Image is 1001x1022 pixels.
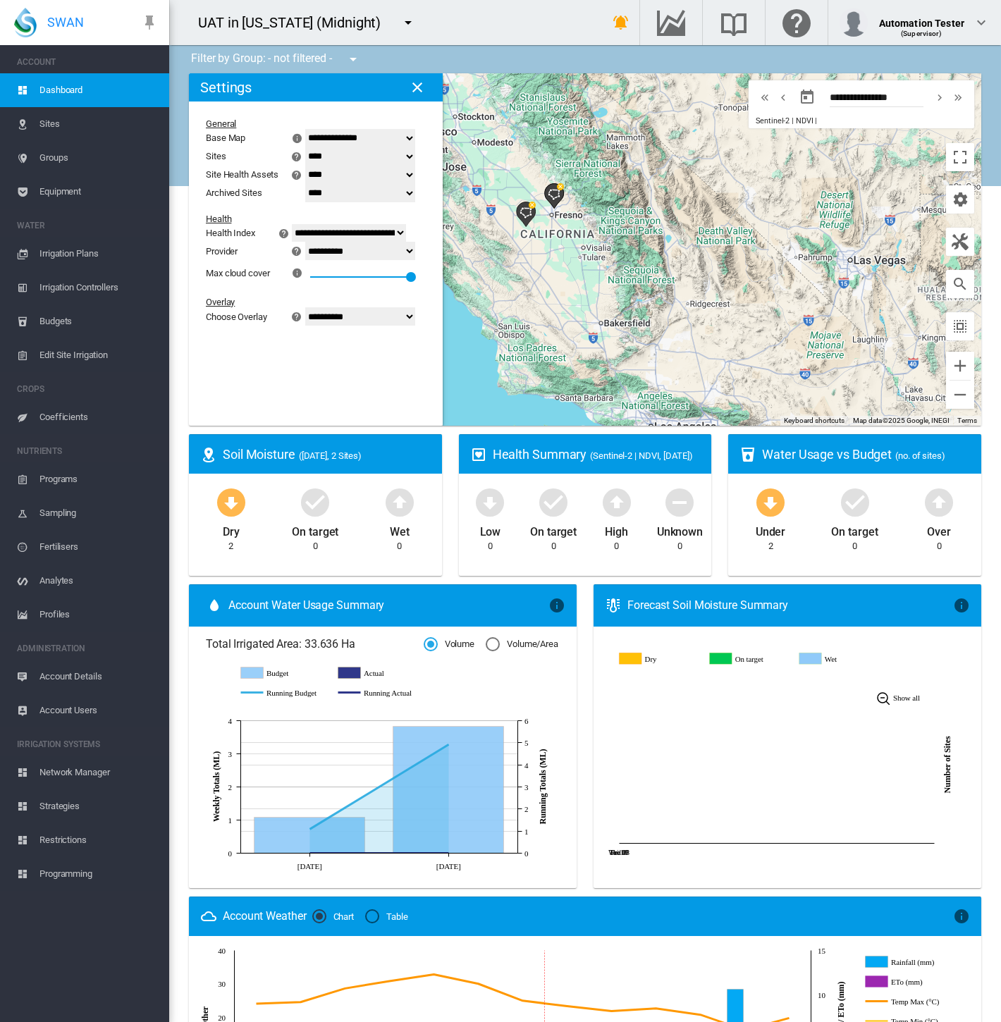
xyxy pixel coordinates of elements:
[289,166,306,183] md-icon: icon-help-circle
[297,862,322,870] tspan: [DATE]
[393,726,503,853] g: Budget Oct 9 3.83
[297,999,303,1004] circle: Temp Max (°C) Oct 04, 2025 24.5
[784,416,845,426] button: Keyboard shortcuts
[739,446,756,463] md-icon: icon-cup-water
[793,83,821,111] button: md-calendar
[345,51,362,68] md-icon: icon-menu-down
[446,741,451,747] circle: Running Budget Oct 9 4.92
[39,400,158,434] span: Coefficients
[298,485,332,519] md-icon: icon-checkbox-marked-circle
[39,530,158,564] span: Fertilisers
[39,175,158,209] span: Equipment
[206,297,408,307] div: Overlay
[932,89,947,106] md-icon: icon-chevron-right
[17,378,158,400] span: CROPS
[697,1011,703,1017] circle: Temp Max (°C) Oct 13, 2025 20.7
[211,751,221,822] tspan: Weekly Totals (ML)
[754,485,787,519] md-icon: icon-arrow-down-bold-circle
[953,597,970,614] md-icon: icon-information
[39,73,158,107] span: Dashboard
[473,485,507,519] md-icon: icon-arrow-down-bold-circle
[756,519,786,540] div: Under
[223,445,431,463] div: Soil Moisture
[470,446,487,463] md-icon: icon-heart-box-outline
[290,264,307,281] md-icon: icon-information
[424,638,474,651] md-radio-button: Volume
[39,338,158,372] span: Edit Site Irrigation
[14,8,37,37] img: SWAN-Landscape-Logo-Colour-drop.png
[290,130,307,147] md-icon: icon-information
[276,225,293,242] md-icon: icon-help-circle
[493,445,701,463] div: Health Summary
[538,749,548,824] tspan: Running Totals (ML)
[431,971,436,977] circle: Temp Max (°C) Oct 07, 2025 32.8
[865,956,959,968] g: Rainfall (mm)
[551,540,556,553] div: 0
[47,13,84,31] span: SWAN
[383,485,417,519] md-icon: icon-arrow-up-bold-circle
[288,308,307,325] button: icon-help-circle
[228,849,233,858] tspan: 0
[206,312,267,322] div: Choose Overlay
[254,817,364,853] g: Budget Oct 2 1.09
[768,540,773,553] div: 2
[274,225,294,242] button: icon-help-circle
[436,862,461,870] tspan: [DATE]
[206,169,278,180] div: Site Health Assets
[946,185,974,214] button: icon-cog
[627,598,953,613] div: Forecast Soil Moisture Summary
[607,8,635,37] button: icon-bell-ring
[516,202,536,227] div: Blue Field (7.02 Ha)
[853,417,949,424] span: Map data ©2025 Google, INEGI
[288,242,307,259] button: icon-help-circle
[893,694,920,702] tspan: Show all
[292,519,338,540] div: On target
[200,446,217,463] md-icon: icon-map-marker-radius
[206,133,245,143] div: Base Map
[299,450,362,461] span: ([DATE], 2 Sites)
[288,166,307,183] button: icon-help-circle
[840,8,868,37] img: profile.jpg
[931,89,949,106] button: icon-chevron-right
[653,1005,658,1011] circle: Temp Max (°C) Oct 12, 2025 22.6
[536,485,570,519] md-icon: icon-checkbox-marked-circle
[818,990,825,999] tspan: 10
[39,756,158,789] span: Network Manager
[614,540,619,553] div: 0
[524,783,529,792] tspan: 3
[39,789,158,823] span: Strategies
[786,1015,792,1021] circle: Temp Max (°C) Oct 15, 2025 19.7
[400,14,417,31] md-icon: icon-menu-down
[17,51,158,73] span: ACCOUNT
[609,849,629,856] tspan: Thu 09
[946,352,974,380] button: Zoom in
[865,995,959,1008] g: Temp Max (°C)
[757,89,773,106] md-icon: icon-chevron-double-left
[608,1008,614,1014] circle: Temp Max (°C) Oct 11, 2025 21.8
[200,79,252,96] h2: Settings
[973,14,990,31] md-icon: icon-chevron-down
[524,849,529,858] tspan: 0
[865,975,959,988] g: ETo (mm)
[214,485,248,519] md-icon: icon-arrow-down-bold-circle
[206,118,408,129] div: General
[39,141,158,175] span: Groups
[206,214,408,224] div: Health
[946,381,974,409] button: Zoom out
[480,519,501,540] div: Low
[801,653,881,665] g: Wet
[39,694,158,727] span: Account Users
[475,980,481,986] circle: Temp Max (°C) Oct 08, 2025 30
[774,89,792,106] button: icon-chevron-left
[228,540,233,553] div: 2
[524,717,529,725] tspan: 6
[39,564,158,598] span: Analytes
[613,14,630,31] md-icon: icon-bell-ring
[39,660,158,694] span: Account Details
[342,985,348,991] circle: Temp Max (°C) Oct 05, 2025 28.6
[386,978,392,983] circle: Temp Max (°C) Oct 06, 2025 30.8
[17,733,158,756] span: IRRIGATION SYSTEMS
[403,73,431,101] button: icon-close
[756,116,813,125] span: Sentinel-2 | NDVI
[206,228,255,238] div: Health Index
